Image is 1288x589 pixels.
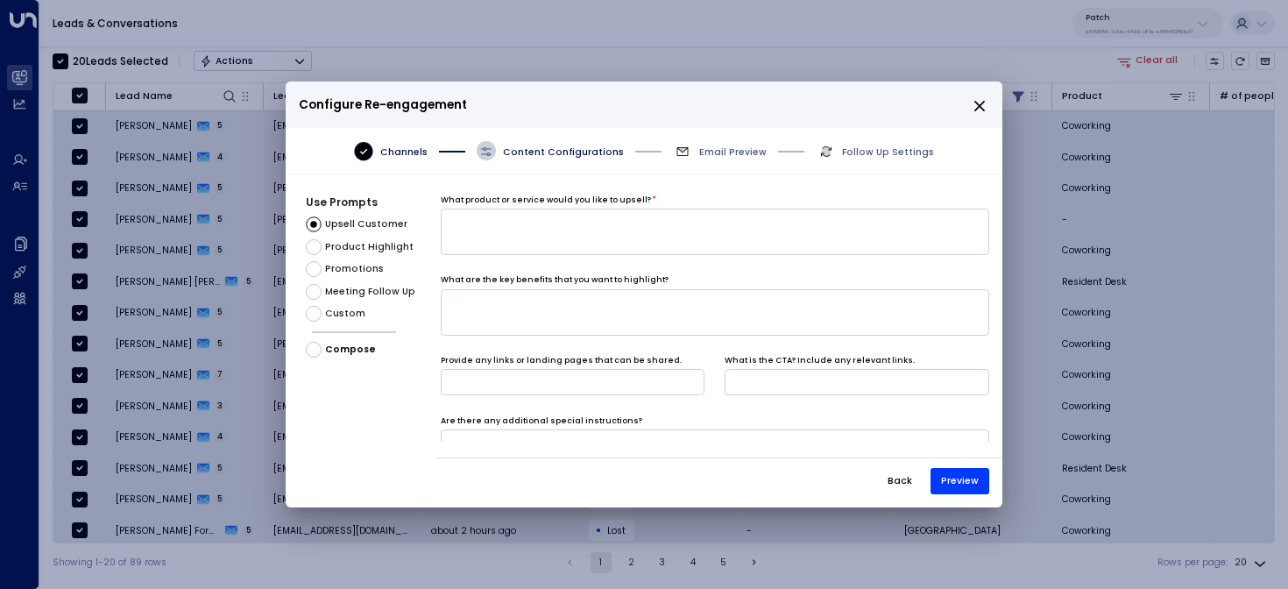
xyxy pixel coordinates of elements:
[299,96,467,115] span: Configure Re-engagement
[441,415,642,428] label: Are there any additional special instructions?
[876,468,924,494] button: Back
[931,468,989,494] button: Preview
[972,98,987,114] button: close
[380,145,428,159] span: Channels
[503,145,624,159] span: Content Configurations
[325,240,414,254] span: Product Highlight
[441,274,669,287] label: What are the key benefits that you want to highlight?
[325,343,376,357] span: Compose
[325,307,365,321] span: Custom
[325,262,384,276] span: Promotions
[842,145,934,159] span: Follow Up Settings
[725,355,915,367] label: What is the CTA? Include any relevant links.
[306,195,437,210] h4: Use Prompts
[699,145,767,159] span: Email Preview
[325,285,415,299] span: Meeting Follow Up
[441,195,651,207] label: What product or service would you like to upsell?
[441,355,682,367] label: Provide any links or landing pages that can be shared.
[325,217,407,231] span: Upsell Customer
